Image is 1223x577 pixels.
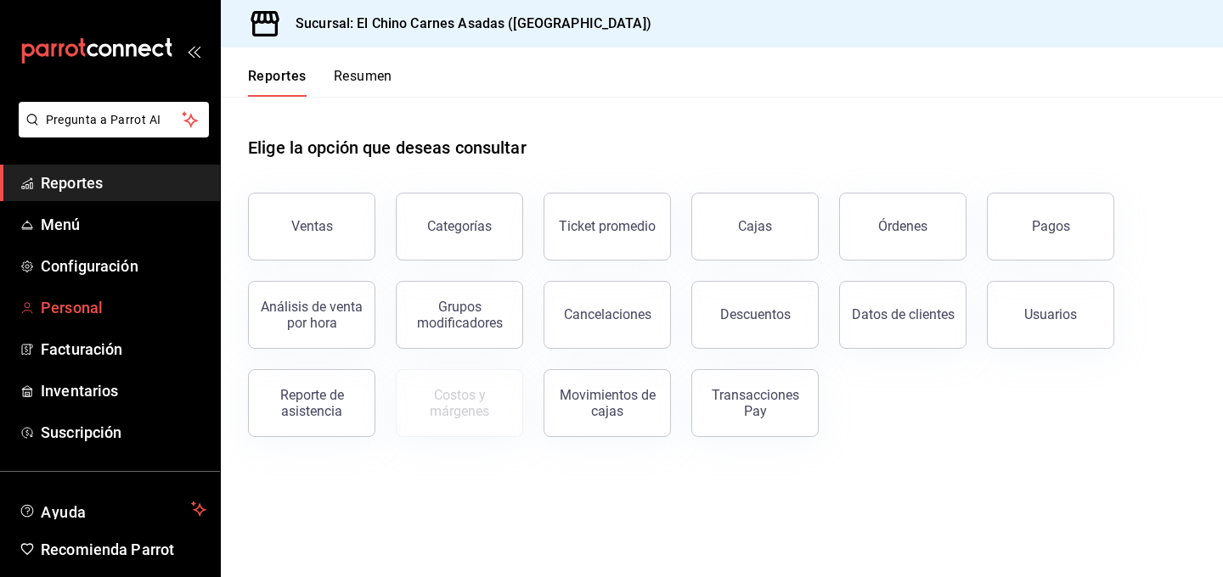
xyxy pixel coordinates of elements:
[564,306,651,322] div: Cancelaciones
[544,369,671,437] button: Movimientos de cajas
[427,218,492,234] div: Categorías
[738,216,773,237] div: Cajas
[544,281,671,349] button: Cancelaciones
[878,218,927,234] div: Órdenes
[41,499,184,519] span: Ayuda
[248,281,375,349] button: Análisis de venta por hora
[12,123,209,141] a: Pregunta a Parrot AI
[259,299,364,331] div: Análisis de venta por hora
[544,193,671,260] button: Ticket promedio
[987,193,1114,260] button: Pagos
[41,255,206,277] span: Configuración
[282,14,651,34] h3: Sucursal: El Chino Carnes Asadas ([GEOGRAPHIC_DATA])
[559,218,656,234] div: Ticket promedio
[41,379,206,402] span: Inventarios
[839,193,967,260] button: Órdenes
[46,111,183,129] span: Pregunta a Parrot AI
[1032,218,1070,234] div: Pagos
[407,387,512,419] div: Costos y márgenes
[987,281,1114,349] button: Usuarios
[248,369,375,437] button: Reporte de asistencia
[41,296,206,319] span: Personal
[396,369,523,437] button: Contrata inventarios para ver este reporte
[852,306,955,322] div: Datos de clientes
[1024,306,1077,322] div: Usuarios
[41,538,206,561] span: Recomienda Parrot
[691,281,819,349] button: Descuentos
[41,213,206,236] span: Menú
[720,306,791,322] div: Descuentos
[839,281,967,349] button: Datos de clientes
[41,171,206,194] span: Reportes
[259,387,364,419] div: Reporte de asistencia
[396,193,523,260] button: Categorías
[248,68,392,97] div: navigation tabs
[248,68,307,97] button: Reportes
[407,299,512,331] div: Grupos modificadores
[396,281,523,349] button: Grupos modificadores
[187,44,200,58] button: open_drawer_menu
[691,369,819,437] button: Transacciones Pay
[291,218,333,234] div: Ventas
[334,68,392,97] button: Resumen
[691,193,819,260] a: Cajas
[555,387,660,419] div: Movimientos de cajas
[41,338,206,361] span: Facturación
[248,193,375,260] button: Ventas
[248,135,527,160] h1: Elige la opción que deseas consultar
[41,421,206,444] span: Suscripción
[702,387,808,419] div: Transacciones Pay
[19,102,209,137] button: Pregunta a Parrot AI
